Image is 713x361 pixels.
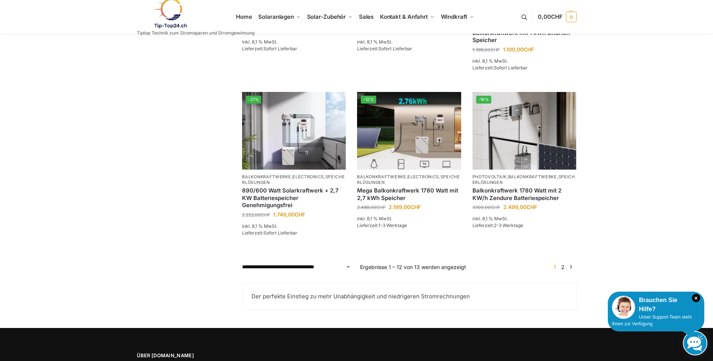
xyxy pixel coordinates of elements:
[612,296,635,319] img: Customer service
[258,13,294,20] span: Solaranlagen
[242,92,346,170] a: -21%Steckerkraftwerk mit 2,7kwh-Speicher
[552,264,558,270] span: Seite 1
[137,31,254,35] p: Tiptop Technik zum Stromsparen und Stromgewinnung
[360,263,466,271] p: Ergebnisse 1 – 12 von 13 werden angezeigt
[242,212,270,218] bdi: 2.222,00
[612,314,692,326] span: Unser Support-Team steht Ihnen zur Verfügung
[357,174,461,186] p: , ,
[568,263,574,271] a: →
[307,13,346,20] span: Solar-Zubehör
[472,205,500,210] bdi: 3.100,00
[242,46,297,51] span: Lieferzeit:
[357,92,461,170] a: -12%Solaranlage mit 2,7 KW Batteriespeicher Genehmigungsfrei
[242,174,291,179] a: Balkonkraftwerke
[292,174,324,179] a: Electronics
[472,187,576,202] a: Balkonkraftwerk 1780 Watt mit 2 KW/h Zendure Batteriespeicher
[263,230,297,236] span: Sofort Lieferbar
[472,215,576,222] p: inkl. 8,1 % MwSt.
[407,174,439,179] a: Electronics
[472,174,507,179] a: Photovoltaik
[242,39,346,45] p: inkl. 8,1 % MwSt.
[538,13,562,20] span: 0,00
[472,92,576,170] a: -19%Zendure-solar-flow-Batteriespeicher für Balkonkraftwerke
[357,187,461,202] a: Mega Balkonkraftwerk 1780 Watt mit 2,7 kWh Speicher
[357,205,386,210] bdi: 2.499,00
[357,223,407,228] span: Lieferzeit:
[472,92,576,170] img: Zendure-solar-flow-Batteriespeicher für Balkonkraftwerke
[472,58,576,65] p: inkl. 8,1 % MwSt.
[251,292,567,301] p: Der perfekte Einstieg zu mehr Unabhängigkeit und niedrigeren Stromrechnungen
[357,174,460,185] a: Speicherlösungen
[357,39,461,45] p: inkl. 8,1 % MwSt.
[612,296,700,314] div: Brauchen Sie Hilfe?
[559,264,566,270] a: Seite 2
[441,13,467,20] span: Windkraft
[551,13,563,20] span: CHF
[503,46,534,53] bdi: 1.100,00
[472,65,528,71] span: Lieferzeit:
[508,174,557,179] a: Balkonkraftwerke
[410,204,421,210] span: CHF
[692,294,700,302] i: Schließen
[503,204,537,210] bdi: 2.499,00
[527,204,537,210] span: CHF
[380,13,428,20] span: Kontakt & Anfahrt
[472,223,523,228] span: Lieferzeit:
[538,6,576,28] a: 0,00CHF 0
[490,47,500,53] span: CHF
[357,92,461,170] img: Solaranlage mit 2,7 KW Batteriespeicher Genehmigungsfrei
[491,205,500,210] span: CHF
[137,352,349,359] span: Über [DOMAIN_NAME]
[378,223,407,228] span: 1-3 Werktage
[242,230,297,236] span: Lieferzeit:
[242,223,346,230] p: inkl. 8,1 % MwSt.
[549,263,576,271] nav: Produkt-Seitennummerierung
[242,92,346,170] img: Steckerkraftwerk mit 2,7kwh-Speicher
[472,174,575,185] a: Speicherlösungen
[524,46,534,53] span: CHF
[472,174,576,186] p: , ,
[273,211,305,218] bdi: 1.749,00
[242,174,345,185] a: Speicherlösungen
[263,46,297,51] span: Sofort Lieferbar
[357,215,461,222] p: inkl. 8,1 % MwSt.
[566,12,577,22] span: 0
[494,223,523,228] span: 2-3 Werktage
[295,211,305,218] span: CHF
[242,174,346,186] p: , ,
[494,65,528,71] span: Sofort Lieferbar
[359,13,374,20] span: Sales
[261,212,270,218] span: CHF
[242,263,351,271] select: Shop-Reihenfolge
[357,174,406,179] a: Balkonkraftwerke
[378,46,412,51] span: Sofort Lieferbar
[357,46,412,51] span: Lieferzeit:
[472,47,500,53] bdi: 1.399,00
[376,205,386,210] span: CHF
[242,187,346,209] a: 890/600 Watt Solarkraftwerk + 2,7 KW Batteriespeicher Genehmigungsfrei
[389,204,421,210] bdi: 2.199,00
